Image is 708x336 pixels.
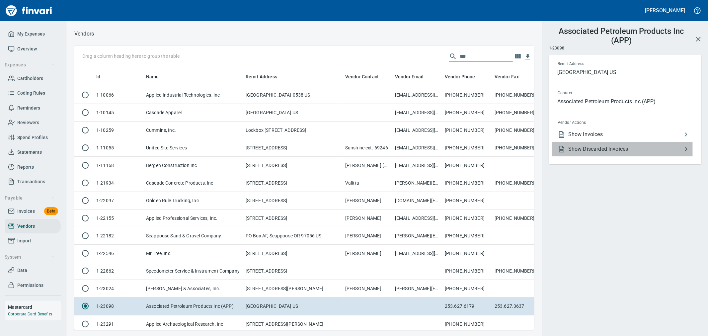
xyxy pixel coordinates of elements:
[343,210,392,227] td: [PERSON_NAME]
[94,262,143,280] td: 1-22862
[5,278,61,293] a: Permissions
[243,86,343,104] td: [GEOGRAPHIC_DATA]-0538 US
[445,73,484,81] span: Vendor Phone
[442,139,492,157] td: [PHONE_NUMBER]
[4,3,54,19] a: Finvari
[392,157,442,174] td: [EMAIL_ADDRESS][DOMAIN_NAME]
[492,122,542,139] td: [PHONE_NUMBER]
[5,130,61,145] a: Spend Profiles
[392,139,442,157] td: [EMAIL_ADDRESS][DOMAIN_NAME]
[5,27,61,42] a: My Expenses
[345,73,387,81] span: Vendor Contact
[442,227,492,245] td: [PHONE_NUMBER]
[243,262,343,280] td: [STREET_ADDRESS]
[146,73,159,81] span: Name
[74,30,94,38] p: Vendors
[17,133,48,142] span: Spend Profiles
[243,280,343,297] td: [STREET_ADDRESS][PERSON_NAME]
[146,73,168,81] span: Name
[243,245,343,262] td: [STREET_ADDRESS]
[17,237,31,245] span: Import
[143,122,243,139] td: Cummins, Inc.
[243,210,343,227] td: [STREET_ADDRESS]
[5,86,61,101] a: Coding Rules
[243,297,343,315] td: [GEOGRAPHIC_DATA] US
[74,30,94,38] nav: breadcrumb
[645,7,685,14] h5: [PERSON_NAME]
[17,119,39,127] span: Reviewers
[5,61,55,69] span: Expenses
[495,73,528,81] span: Vendor Fax
[94,297,143,315] td: 1-23098
[143,297,243,315] td: Associated Petroleum Products Inc (APP)
[442,210,492,227] td: [PHONE_NUMBER]
[94,280,143,297] td: 1-23024
[94,104,143,122] td: 1-10145
[343,139,392,157] td: Sunshine ext. 69246
[495,73,519,81] span: Vendor Fax
[392,245,442,262] td: [EMAIL_ADDRESS][DOMAIN_NAME]
[558,120,639,126] span: Vendor Actions
[17,207,35,215] span: Invoices
[492,210,542,227] td: [PHONE_NUMBER]
[442,262,492,280] td: [PHONE_NUMBER]
[143,157,243,174] td: Bergen Construction Inc
[5,219,61,234] a: Vendors
[343,157,392,174] td: [PERSON_NAME] [PHONE_NUMBER] c
[442,280,492,297] td: [PHONE_NUMBER]
[5,233,61,248] a: Import
[568,130,682,138] span: Show Invoices
[5,174,61,189] a: Transactions
[343,280,392,297] td: [PERSON_NAME]
[94,157,143,174] td: 1-11168
[5,263,61,278] a: Data
[392,192,442,210] td: [DOMAIN_NAME][EMAIL_ADDRESS][DOMAIN_NAME]
[5,204,61,219] a: InvoicesBeta
[343,174,392,192] td: Valitta
[143,280,243,297] td: [PERSON_NAME] & Associates, Inc.
[442,245,492,262] td: [PHONE_NUMBER]
[442,86,492,104] td: [PHONE_NUMBER]
[17,281,43,290] span: Permissions
[395,73,433,81] span: Vendor Email
[243,139,343,157] td: [STREET_ADDRESS]
[94,245,143,262] td: 1-22546
[17,45,37,53] span: Overview
[690,31,706,47] button: Close Vendor
[2,59,57,71] button: Expenses
[557,68,693,76] p: [GEOGRAPHIC_DATA] US
[8,303,61,311] h6: Mastercard
[442,297,492,315] td: 253.627.6179
[5,160,61,175] a: Reports
[143,245,243,262] td: Mr.Tree, Inc.
[96,73,100,81] span: Id
[94,192,143,210] td: 1-22097
[17,178,45,186] span: Transactions
[343,245,392,262] td: [PERSON_NAME]
[94,139,143,157] td: 1-11055
[17,30,45,38] span: My Expenses
[243,227,343,245] td: PO Box AF, Scappoose OR 97056 US
[143,139,243,157] td: United Site Services
[392,104,442,122] td: [EMAIL_ADDRESS][DOMAIN_NAME]
[343,227,392,245] td: [PERSON_NAME]
[243,122,343,139] td: Lockbox [STREET_ADDRESS]
[392,280,442,297] td: [PERSON_NAME][EMAIL_ADDRESS][DOMAIN_NAME]
[243,192,343,210] td: [STREET_ADDRESS]
[17,89,45,97] span: Coding Rules
[243,174,343,192] td: [STREET_ADDRESS]
[143,174,243,192] td: Cascade Concrete Products, Inc
[17,266,27,275] span: Data
[343,192,392,210] td: [PERSON_NAME]
[143,86,243,104] td: Applied Industrial Technologies, Inc
[392,227,442,245] td: [PERSON_NAME][EMAIL_ADDRESS][DOMAIN_NAME]
[143,192,243,210] td: Golden Rule Trucking, Inc
[549,25,694,45] h3: Associated Petroleum Products Inc (APP)
[345,73,379,81] span: Vendor Contact
[492,174,542,192] td: [PHONE_NUMBER]
[96,73,109,81] span: Id
[492,139,542,157] td: [PHONE_NUMBER]
[513,51,523,61] button: Choose columns to display
[17,163,34,171] span: Reports
[94,174,143,192] td: 1-21934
